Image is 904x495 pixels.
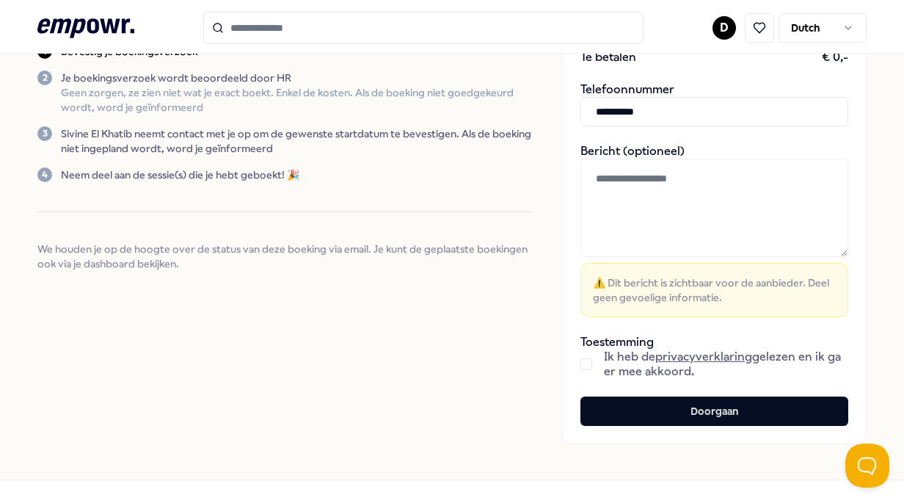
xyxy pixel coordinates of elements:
[580,82,848,126] div: Telefoonnummer
[37,242,532,271] span: We houden je op de hoogte over de status van deze boeking via email. Je kunt de geplaatste boekin...
[822,50,848,65] span: € 0,-
[580,397,848,426] button: Doorgaan
[580,335,848,379] div: Toestemming
[37,71,52,85] div: 2
[37,44,52,59] div: 1
[580,144,848,317] div: Bericht (optioneel)
[37,126,52,141] div: 3
[604,350,848,379] span: Ik heb de gelezen en ik ga er mee akkoord.
[37,167,52,182] div: 4
[61,126,532,156] p: Sivine El Khatib neemt contact met je op om de gewenste startdatum te bevestigen. Als de boeking ...
[655,350,752,364] a: privacyverklaring
[61,71,532,85] p: Je boekingsverzoek wordt beoordeeld door HR
[61,85,532,115] p: Geen zorgen, ze zien niet wat je exact boekt. Enkel de kosten. Als de boeking niet goedgekeurd wo...
[845,444,889,488] iframe: Help Scout Beacon - Open
[61,167,299,182] p: Neem deel aan de sessie(s) die je hebt geboekt! 🎉
[712,16,736,40] button: D
[203,12,644,44] input: Search for products, categories or subcategories
[580,50,636,65] span: Te betalen
[593,275,836,305] span: ⚠️ Dit bericht is zichtbaar voor de aanbieder. Deel geen gevoelige informatie.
